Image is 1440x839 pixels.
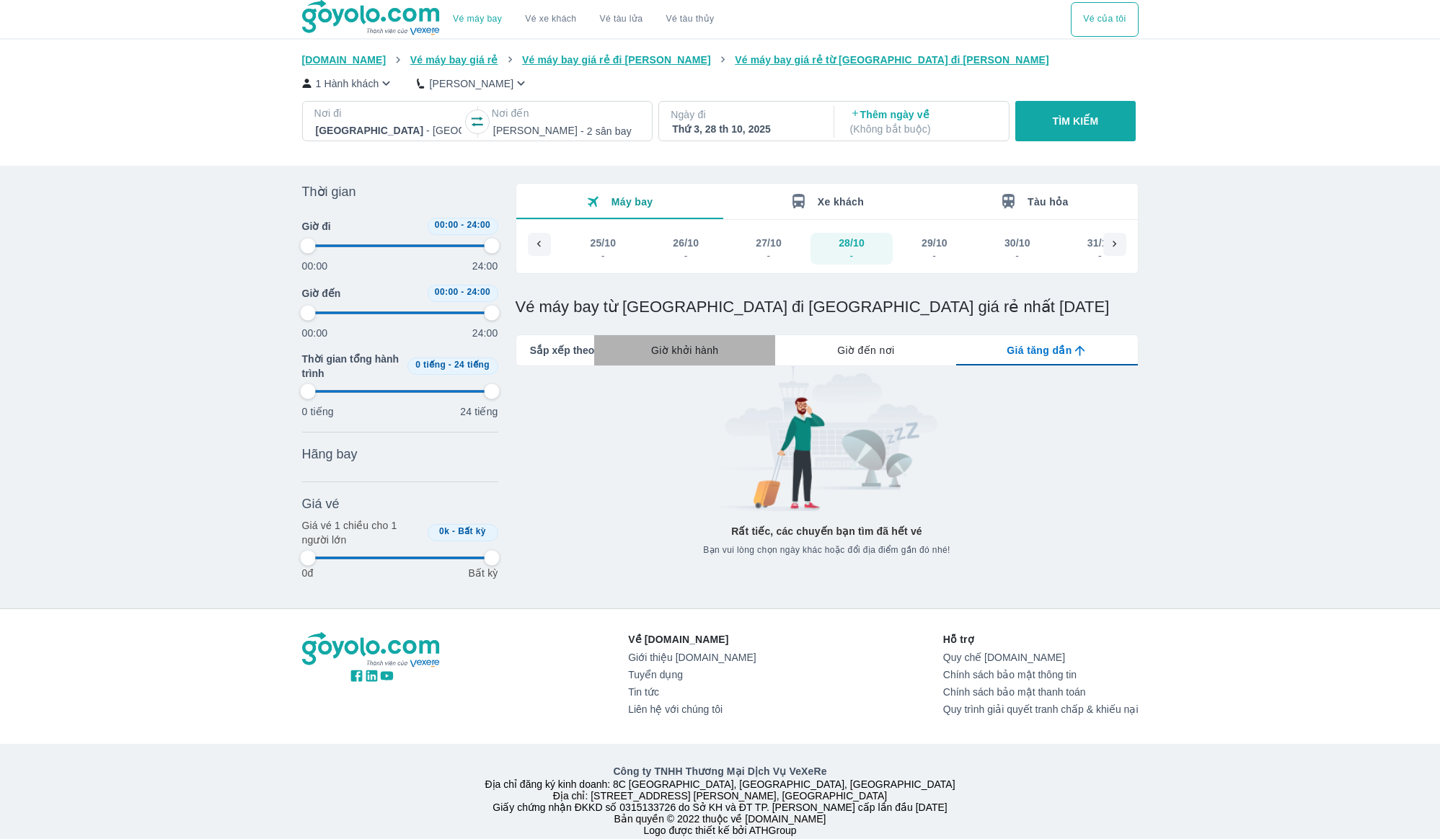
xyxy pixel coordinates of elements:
p: 0đ [302,566,314,580]
div: 29/10 [922,236,948,250]
nav: breadcrumb [302,53,1139,67]
a: Chính sách bảo mật thanh toán [943,686,1139,698]
p: Hỗ trợ [943,632,1139,647]
p: TÌM KIẾM [1053,114,1099,128]
p: Bất kỳ [468,566,498,580]
div: lab API tabs example [594,335,1137,365]
span: Giờ đến [302,286,341,301]
p: Nơi đến [492,106,640,120]
p: 1 Hành khách [316,76,379,91]
div: 27/10 [756,236,782,250]
div: - [1005,250,1030,262]
a: Vé máy bay [453,14,502,25]
p: Thêm ngày về [850,107,996,136]
div: Địa chỉ đăng ký kinh doanh: 8C [GEOGRAPHIC_DATA], [GEOGRAPHIC_DATA], [GEOGRAPHIC_DATA] Địa chỉ: [... [293,764,1147,836]
span: Sắp xếp theo [530,343,595,358]
div: Thứ 3, 28 th 10, 2025 [672,122,818,136]
button: [PERSON_NAME] [417,76,529,91]
span: Vé máy bay giá rẻ từ [GEOGRAPHIC_DATA] đi [PERSON_NAME] [735,54,1049,66]
button: 1 Hành khách [302,76,394,91]
span: Bạn vui lòng chọn ngày khác hoặc đổi địa điểm gần đó nhé! [703,544,950,556]
h1: Vé máy bay từ [GEOGRAPHIC_DATA] đi [GEOGRAPHIC_DATA] giá rẻ nhất [DATE] [516,297,1139,317]
p: 24:00 [472,326,498,340]
img: banner [703,366,950,512]
div: 28/10 [839,236,865,250]
span: Hãng bay [302,445,358,463]
a: Tuyển dụng [628,669,756,680]
span: Thời gian tổng hành trình [302,352,402,381]
button: TÌM KIẾM [1015,101,1136,141]
span: - [461,287,464,297]
p: 24 tiếng [460,404,498,419]
div: 25/10 [590,236,616,250]
p: 00:00 [302,259,328,273]
button: Vé của tôi [1071,2,1138,37]
div: - [673,250,698,262]
div: - [922,250,947,262]
span: Máy bay [611,196,653,208]
a: Liên hệ với chúng tôi [628,703,756,715]
div: 26/10 [673,236,699,250]
img: logo [302,632,442,668]
p: 24:00 [472,259,498,273]
span: 0k [439,526,449,536]
a: Vé tàu lửa [588,2,655,37]
span: 24:00 [467,287,490,297]
p: 00:00 [302,326,328,340]
p: Về [DOMAIN_NAME] [628,632,756,647]
span: Thời gian [302,183,356,200]
p: Giá vé 1 chiều cho 1 người lớn [302,518,422,547]
span: 00:00 [435,220,459,230]
div: 31/10 [1087,236,1113,250]
div: - [756,250,781,262]
span: Giờ đi [302,219,331,234]
a: Vé xe khách [525,14,576,25]
span: 24 tiếng [454,360,490,370]
p: [PERSON_NAME] [429,76,513,91]
a: Quy chế [DOMAIN_NAME] [943,652,1139,663]
div: choose transportation mode [1071,2,1138,37]
p: Nơi đi [314,106,463,120]
span: Giá tăng dần [1007,343,1072,358]
button: Vé tàu thủy [654,2,725,37]
span: 24:00 [467,220,490,230]
span: Vé máy bay giá rẻ đi [PERSON_NAME] [522,54,711,66]
div: - [1088,250,1113,262]
a: Giới thiệu [DOMAIN_NAME] [628,652,756,663]
span: Giá vé [302,495,340,512]
div: choose transportation mode [441,2,725,37]
span: Vé máy bay giá rẻ [410,54,498,66]
span: - [449,360,451,370]
div: - [839,250,864,262]
span: [DOMAIN_NAME] [302,54,386,66]
p: Ngày đi [671,107,819,122]
span: Tàu hỏa [1028,196,1069,208]
span: 00:00 [435,287,459,297]
span: Giờ khởi hành [651,343,718,358]
a: Tin tức [628,686,756,698]
p: ( Không bắt buộc ) [850,122,996,136]
div: - [591,250,615,262]
p: 0 tiếng [302,404,334,419]
p: Công ty TNHH Thương Mại Dịch Vụ VeXeRe [305,764,1136,778]
span: Giờ đến nơi [837,343,894,358]
span: Xe khách [818,196,864,208]
div: 30/10 [1004,236,1030,250]
a: Quy trình giải quyết tranh chấp & khiếu nại [943,703,1139,715]
span: Bất kỳ [458,526,486,536]
span: - [461,220,464,230]
span: - [452,526,455,536]
a: Chính sách bảo mật thông tin [943,669,1139,680]
p: Rất tiếc, các chuyến bạn tìm đã hết vé [731,524,922,538]
span: 0 tiếng [415,360,446,370]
